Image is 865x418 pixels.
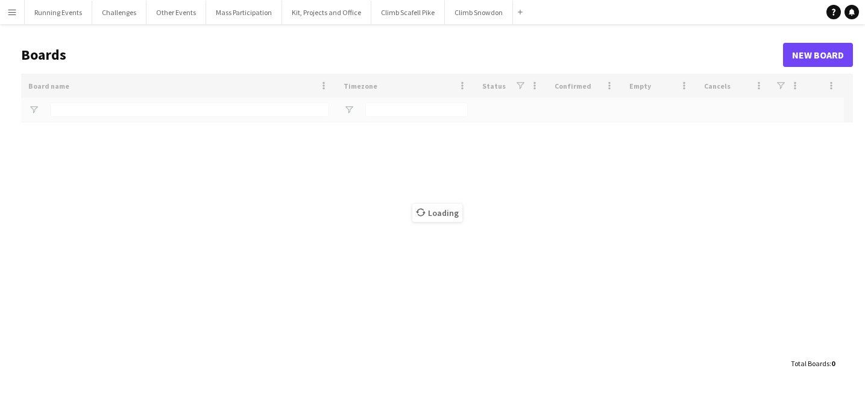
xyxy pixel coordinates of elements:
span: Loading [412,204,462,222]
a: New Board [783,43,853,67]
h1: Boards [21,46,783,64]
span: 0 [831,359,835,368]
button: Climb Scafell Pike [371,1,445,24]
button: Mass Participation [206,1,282,24]
button: Kit, Projects and Office [282,1,371,24]
span: Total Boards [791,359,829,368]
button: Running Events [25,1,92,24]
div: : [791,352,835,375]
button: Challenges [92,1,146,24]
button: Climb Snowdon [445,1,513,24]
button: Other Events [146,1,206,24]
